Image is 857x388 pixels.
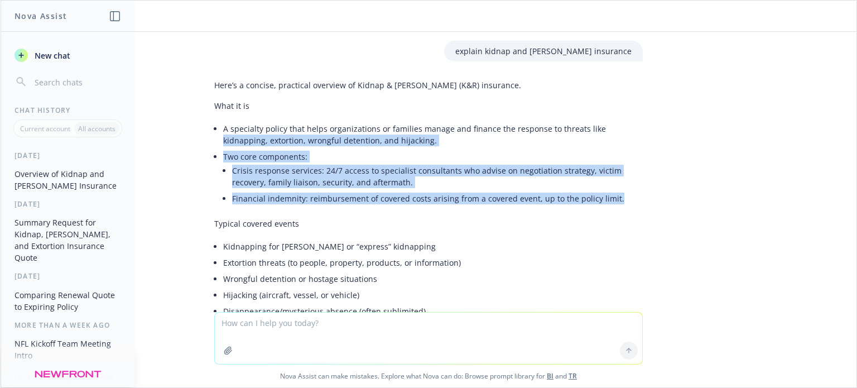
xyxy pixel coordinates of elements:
li: Disappearance/mysterious absence (often sublimited) [223,303,643,319]
li: Two core components: [223,149,643,209]
li: Kidnapping for [PERSON_NAME] or “express” kidnapping [223,238,643,255]
p: Current account [20,124,70,133]
p: explain kidnap and [PERSON_NAME] insurance [455,45,632,57]
span: Nova Assist can make mistakes. Explore what Nova can do: Browse prompt library for and [5,365,852,387]
div: More than a week ago [1,320,134,330]
p: All accounts [78,124,115,133]
li: Crisis response services: 24/7 access to specialist consultants who advise on negotiation strateg... [232,162,643,190]
li: Hijacking (aircraft, vessel, or vehicle) [223,287,643,303]
li: Extortion threats (to people, property, products, or information) [223,255,643,271]
a: TR [569,371,577,381]
div: Chat History [1,106,134,115]
div: [DATE] [1,151,134,160]
p: What it is [214,100,643,112]
div: [DATE] [1,199,134,209]
button: Overview of Kidnap and [PERSON_NAME] Insurance [10,165,126,195]
li: Financial indemnity: reimbursement of covered costs arising from a covered event, up to the polic... [232,190,643,207]
p: Typical covered events [214,218,643,229]
button: Summary Request for Kidnap, [PERSON_NAME], and Extortion Insurance Quote [10,213,126,267]
button: NFL Kickoff Team Meeting Intro [10,334,126,365]
a: BI [547,371,553,381]
span: New chat [32,50,70,61]
li: A specialty policy that helps organizations or families manage and finance the response to threat... [223,121,643,149]
button: Comparing Renewal Quote to Expiring Policy [10,286,126,316]
p: Here’s a concise, practical overview of Kidnap & [PERSON_NAME] (K&R) insurance. [214,79,643,91]
div: [DATE] [1,271,134,281]
h1: Nova Assist [15,10,67,22]
button: New chat [10,45,126,65]
li: Wrongful detention or hostage situations [223,271,643,287]
input: Search chats [32,74,121,90]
